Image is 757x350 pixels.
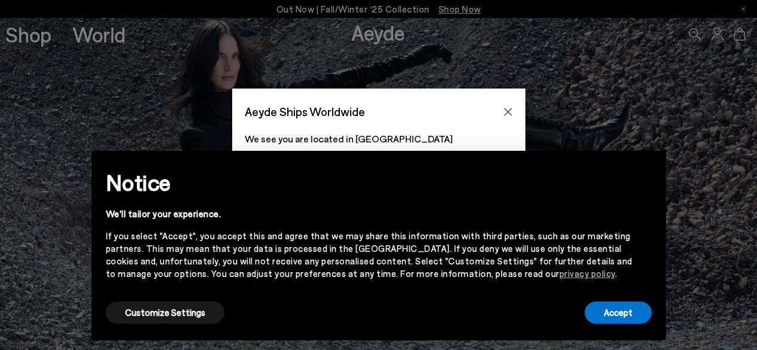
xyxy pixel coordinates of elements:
h2: Notice [106,167,633,198]
span: × [643,160,651,177]
span: Aeyde Ships Worldwide [245,101,365,122]
div: We'll tailor your experience. [106,208,633,220]
a: privacy policy [560,268,615,279]
button: Accept [585,302,652,324]
button: Customize Settings [106,302,224,324]
button: Close [499,103,517,121]
p: We see you are located in [GEOGRAPHIC_DATA] [245,132,513,146]
div: If you select "Accept", you accept this and agree that we may share this information with third p... [106,230,633,280]
button: Close this notice [633,154,661,183]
